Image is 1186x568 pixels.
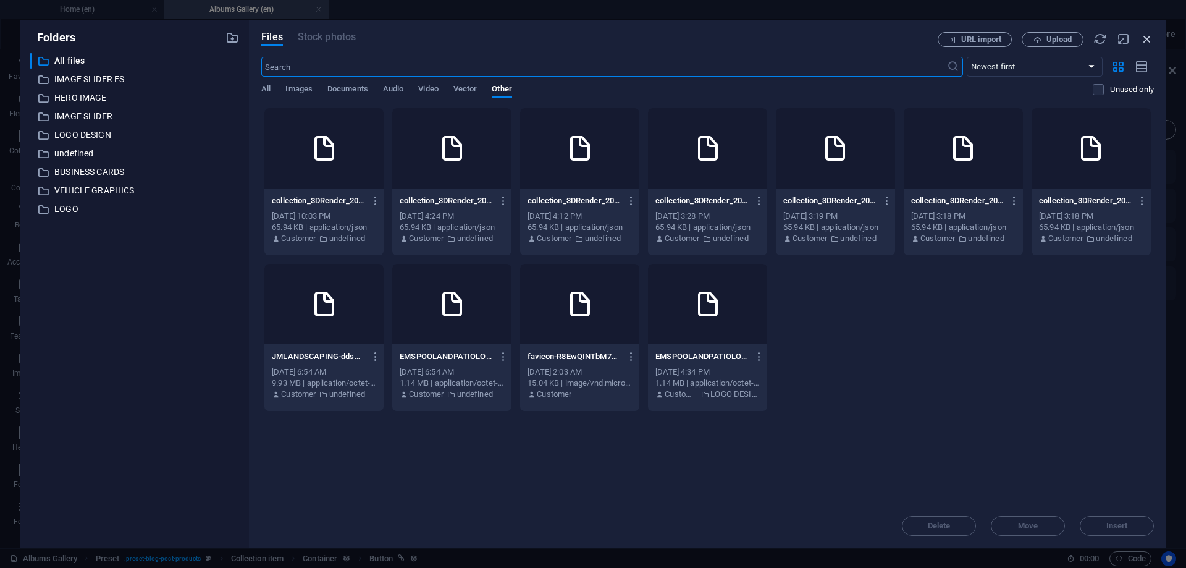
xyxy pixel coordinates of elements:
div: [DATE] 4:34 PM [655,367,760,378]
p: favicon-R8EwQINTbM7eU1fxume22A.ico [528,351,620,362]
span: Images [285,82,313,99]
div: By: Customer | Folder: undefined [911,233,1016,244]
p: undefined [1096,233,1132,244]
p: EMSPOOLANDPATIOLOGOREV2WIP-gXAsRdGX1q1rXWFsdh2pHA.afphoto [655,351,748,362]
i: Reload [1093,32,1107,46]
div: HERO IMAGE [30,90,239,106]
div: By: Customer | Folder: undefined [400,389,504,400]
div: 1.14 MB | application/octet-stream [655,378,760,389]
div: By: Customer | Folder: undefined [655,233,760,244]
p: Customer [409,233,444,244]
input: Search [261,57,946,77]
p: undefined [329,389,365,400]
p: collection_3DRender_2025-09-02_13-17-56-AahWtYMDc1T-CK8C_Tcp6w.json [1039,195,1132,206]
div: [DATE] 3:18 PM [1039,211,1143,222]
p: All files [54,54,216,68]
div: 65.94 KB | application/json [400,222,504,233]
div: [DATE] 6:54 AM [400,367,504,378]
span: All [261,82,271,99]
div: LOGO [30,201,239,217]
p: undefined [585,233,621,244]
a: Skip to main content [5,5,87,15]
p: undefined [968,233,1004,244]
div: By: Customer | Folder: LOGO DESIGN [655,389,760,400]
button: Upload [1022,32,1083,47]
span: URL import [961,36,1001,43]
p: Customer [281,233,316,244]
div: BUSINESS CARDS [30,164,239,180]
p: Customer [537,389,571,400]
div: By: Customer | Folder: undefined [272,389,376,400]
p: JMLANDSCAPING-ddsBZMTIXcT-0LIX33L4og.afphoto [272,351,364,362]
div: [DATE] 3:28 PM [655,211,760,222]
span: Files [261,30,283,45]
p: Folders [30,30,75,46]
span: This file type is not supported by this element [298,30,356,45]
p: collection_3DRender_2025-09-02_13-17-56-XSq6wtcyHvM7Z9hUoGhWqQ.json [655,195,748,206]
p: collection_3DRender_2025-09-02_13-17-56-MVuceIJV6nI3FvQf6Jyv3w.json [272,195,364,206]
div: [DATE] 10:03 PM [272,211,376,222]
span: Other [492,82,511,99]
div: IMAGE SLIDER ES [30,72,239,87]
p: collection_3DRender_2025-09-02_13-17-56-RF2ASnYADt9p65VEJ1mtiQ.json [783,195,876,206]
p: undefined [54,146,216,161]
p: collection_3DRender_2025-09-02_13-17-56-3wbmMZ9MNL2TcPzNoOYNPg.json [400,195,492,206]
div: [DATE] 3:18 PM [911,211,1016,222]
div: By: Customer | Folder: undefined [1039,233,1143,244]
p: Customer [281,389,316,400]
p: IMAGE SLIDER [54,109,216,124]
div: IMAGE SLIDER [30,109,239,124]
p: Customer [409,389,444,400]
div: undefined [30,146,239,161]
div: 65.94 KB | application/json [272,222,376,233]
div: [DATE] 4:24 PM [400,211,504,222]
div: By: Customer | Folder: undefined [528,233,632,244]
p: undefined [713,233,749,244]
p: Customer [920,233,955,244]
span: Upload [1046,36,1072,43]
p: undefined [840,233,876,244]
div: 65.94 KB | application/json [1039,222,1143,233]
span: Vector [453,82,477,99]
div: LOGO DESIGN [30,127,239,143]
p: LOGO DESIGN [710,389,760,400]
div: [DATE] 3:19 PM [783,211,888,222]
p: collection_3DRender_2025-09-02_13-17-56-idCfMz0KjUDM02Tqf1qWew.json [911,195,1004,206]
div: By: Customer | Folder: undefined [783,233,888,244]
p: undefined [457,389,493,400]
div: 65.94 KB | application/json [911,222,1016,233]
span: Audio [383,82,403,99]
div: VEHICLE GRAPHICS [30,183,239,198]
div: 1.14 MB | application/octet-stream [400,378,504,389]
span: Video [418,82,438,99]
p: VEHICLE GRAPHICS [54,184,216,198]
p: Customer [665,389,697,400]
p: Customer [537,233,571,244]
div: 65.94 KB | application/json [528,222,632,233]
button: URL import [938,32,1012,47]
p: IMAGE SLIDER ES [54,72,216,87]
p: undefined [457,233,493,244]
p: LOGO DESIGN [54,128,216,142]
div: 65.94 KB | application/json [783,222,888,233]
p: Displays only files that are not in use on the website. Files added during this session can still... [1110,84,1154,95]
p: HERO IMAGE [54,91,216,105]
p: collection_3DRender_2025-09-02_13-17-56-gyGot5b7FaekLQ6extgFHg.json [528,195,620,206]
div: [DATE] 2:03 AM [528,367,632,378]
p: undefined [329,233,365,244]
p: LOGO [54,202,216,216]
p: BUSINESS CARDS [54,165,216,179]
p: Customer [1048,233,1083,244]
i: Create new folder [225,31,239,45]
div: 9.93 MB | application/octet-stream [272,378,376,389]
span: Documents [327,82,368,99]
div: 15.04 KB | image/vnd.microsoft.icon [528,378,632,389]
i: Close [1140,32,1154,46]
div: [DATE] 4:12 PM [528,211,632,222]
div: By: Customer | Folder: undefined [400,233,504,244]
p: Customer [793,233,827,244]
p: Customer [665,233,699,244]
p: EMSPOOLANDPATIOLOGOREV2WIP-awu6Ie9LfzTKf3qVgjKpvw.afphoto [400,351,492,362]
div: ​ [30,53,32,69]
a: gallery [5,149,37,159]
